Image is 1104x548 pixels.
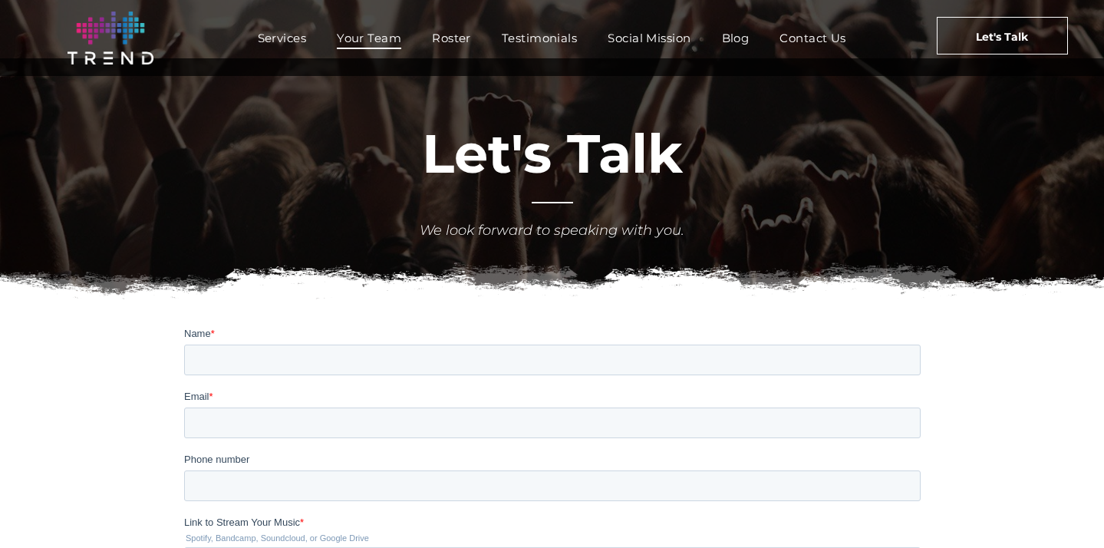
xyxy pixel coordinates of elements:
a: Services [242,27,322,49]
a: Let's Talk [937,17,1068,54]
a: Blog [707,27,765,49]
span: Let's Talk [976,18,1028,56]
a: Your Team [321,27,417,49]
a: Testimonials [486,27,592,49]
a: Social Mission [592,27,706,49]
span: Your Team [337,27,401,49]
div: We look forward to speaking with you. [326,220,779,241]
span: Let's Talk [422,120,683,187]
iframe: Chat Widget [828,370,1104,548]
a: Roster [417,27,486,49]
img: logo [68,12,153,64]
a: Contact Us [764,27,862,49]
